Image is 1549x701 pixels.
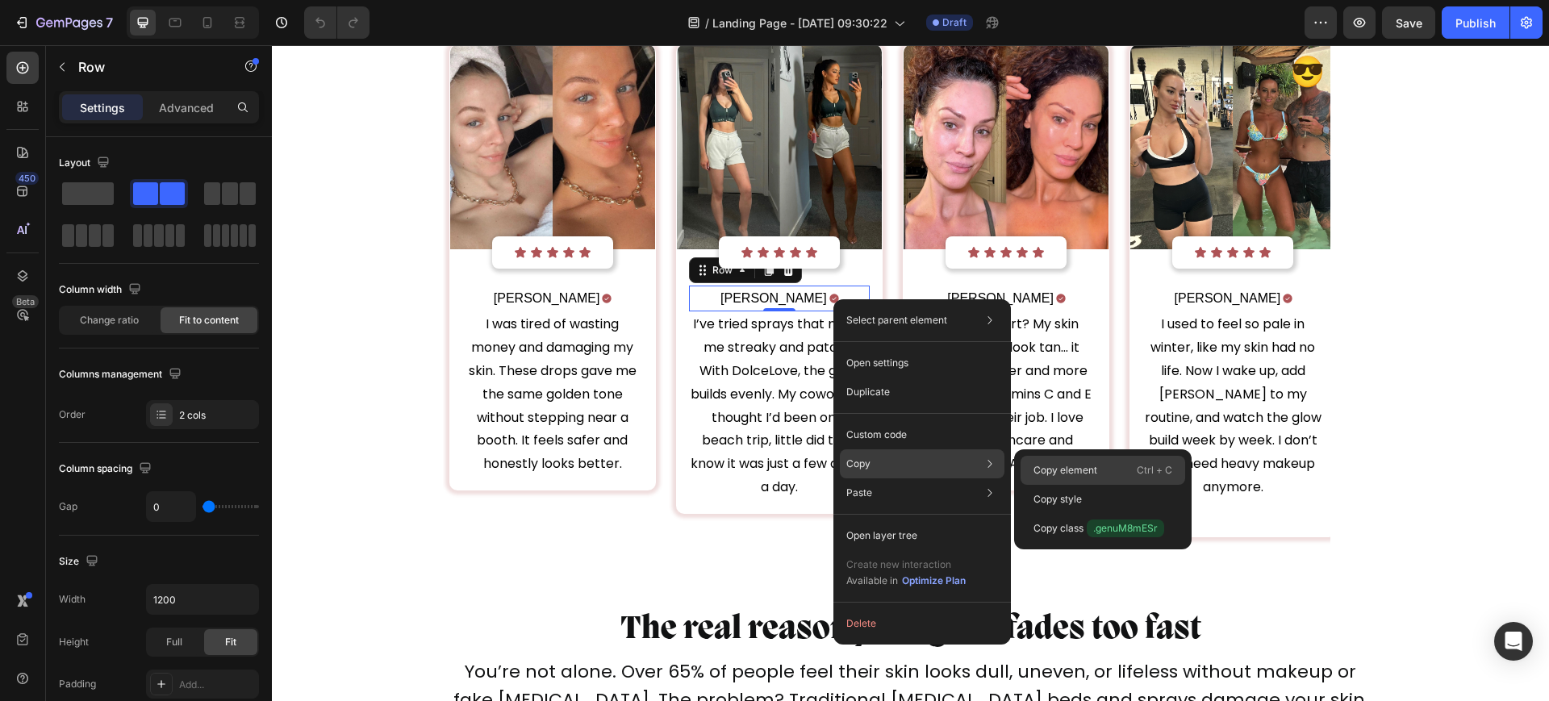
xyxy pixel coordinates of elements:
[59,152,113,174] div: Layout
[1033,463,1097,478] p: Copy element
[1382,6,1435,39] button: Save
[1033,492,1082,507] p: Copy style
[59,499,77,514] div: Gap
[846,457,871,471] p: Copy
[419,268,596,453] p: I’ve tried sprays that made me streaky and patchy. With DolceLove, the glow builds evenly. My cow...
[901,573,967,589] button: Optimize Plan
[1396,16,1422,30] span: Save
[157,569,1121,601] p: The real reason your glow fades too fast
[272,45,1549,701] iframe: Design area
[147,492,195,521] input: Auto
[192,268,370,431] p: I was tired of wasting money and damaging my skin. These drops gave me the same golden tone witho...
[59,551,102,573] div: Size
[80,313,139,328] span: Change ratio
[872,268,1050,477] p: I used to feel so pale in winter, like my skin had no life. Now I wake up, add [PERSON_NAME] to m...
[179,408,255,423] div: 2 cols
[78,57,215,77] p: Row
[846,428,907,442] p: Custom code
[1087,519,1164,537] span: .genuM8mESr
[902,574,966,588] div: Optimize Plan
[1137,462,1172,478] p: Ctrl + C
[712,15,887,31] span: Landing Page - [DATE] 09:30:22
[846,486,872,500] p: Paste
[304,6,370,39] div: Undo/Redo
[645,268,823,431] p: The best part? My skin doesn’t just look tan… it feels smoother and more hydrated. Vitamins C and...
[846,574,898,586] span: Available in
[903,242,1009,265] p: [PERSON_NAME]
[225,635,236,649] span: Fit
[179,313,239,328] span: Fit to content
[59,458,155,480] div: Column spacing
[846,313,947,328] p: Select parent element
[449,242,555,265] p: [PERSON_NAME]
[675,242,782,265] p: [PERSON_NAME]
[1455,15,1496,31] div: Publish
[59,677,96,691] div: Padding
[12,295,39,308] div: Beta
[59,279,144,301] div: Column width
[1033,519,1164,537] p: Copy class
[59,592,86,607] div: Width
[1494,622,1533,661] div: Open Intercom Messenger
[166,635,182,649] span: Full
[157,542,1121,566] p: The Viking way
[80,99,125,116] p: Settings
[222,242,328,265] p: [PERSON_NAME]
[59,635,89,649] div: Height
[846,557,967,573] p: Create new interaction
[846,528,917,543] p: Open layer tree
[159,99,214,116] p: Advanced
[1442,6,1509,39] button: Publish
[59,407,86,422] div: Order
[437,218,464,232] div: Row
[59,364,185,386] div: Columns management
[106,13,113,32] p: 7
[942,15,967,30] span: Draft
[846,385,890,399] p: Duplicate
[846,356,908,370] p: Open settings
[179,678,255,692] div: Add...
[147,585,258,614] input: Auto
[840,609,1004,638] button: Delete
[15,172,39,185] div: 450
[6,6,120,39] button: 7
[705,15,709,31] span: /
